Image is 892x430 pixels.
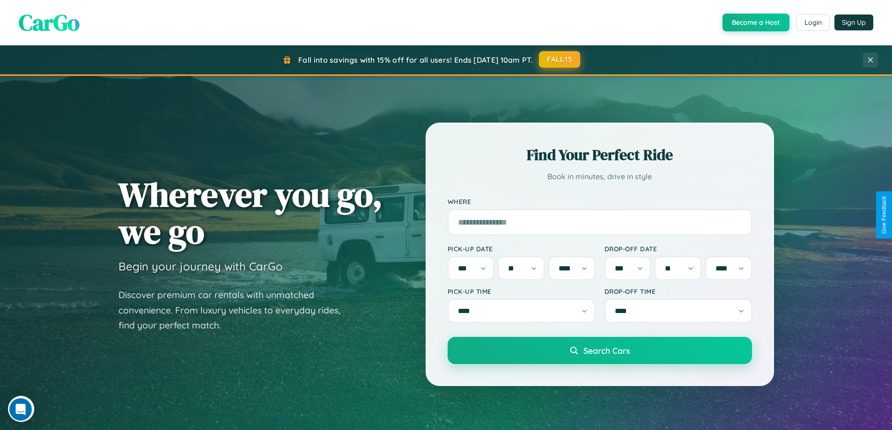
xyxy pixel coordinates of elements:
label: Drop-off Time [604,287,752,295]
label: Pick-up Time [448,287,595,295]
button: FALL15 [539,51,580,68]
span: Fall into savings with 15% off for all users! Ends [DATE] 10am PT. [298,55,533,65]
p: Book in minutes, drive in style [448,170,752,183]
h3: Begin your journey with CarGo [118,259,283,273]
label: Where [448,197,752,205]
button: Become a Host [722,14,789,31]
div: Open Intercom Messenger [4,4,174,29]
button: Sign Up [834,15,873,30]
button: Search Cars [448,337,752,364]
iframe: Intercom live chat discovery launcher [8,396,34,422]
span: Search Cars [583,345,630,356]
div: Give Feedback [881,196,887,234]
label: Pick-up Date [448,245,595,253]
iframe: Intercom live chat [9,398,32,421]
h1: Wherever you go, we go [118,176,383,250]
p: Discover premium car rentals with unmatched convenience. From luxury vehicles to everyday rides, ... [118,287,353,333]
button: Login [796,14,830,31]
h2: Find Your Perfect Ride [448,145,752,165]
label: Drop-off Date [604,245,752,253]
span: CarGo [19,7,80,38]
